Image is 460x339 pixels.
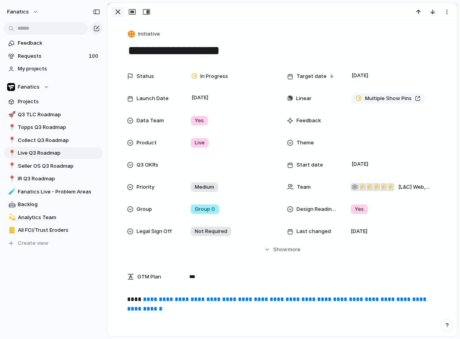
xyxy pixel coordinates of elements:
span: GTM Plan [137,273,161,281]
span: Yes [195,117,204,125]
button: 📒 [7,226,15,234]
div: 🚀 [8,110,14,119]
span: Product [137,139,157,147]
span: fanatics [7,8,29,16]
a: 📍Live Q3 Roadmap [4,147,103,159]
button: 📍 [7,149,15,157]
span: Q3 OKRs [137,161,158,169]
span: Linear [296,95,312,102]
div: ⚡ [365,183,373,191]
div: 📍 [8,174,14,184]
button: 📍 [7,136,15,144]
a: Requests100 [4,50,103,62]
button: Initiative [126,28,162,40]
span: Design Readiness [297,205,338,213]
button: 📍 [7,162,15,170]
span: Team [297,183,311,191]
button: 📍 [7,123,15,131]
span: Projects [18,98,100,106]
div: 📍 [8,123,14,132]
span: Group [137,205,152,213]
span: [DATE] [190,93,211,102]
button: fanatics [4,6,43,18]
span: Theme [297,139,314,147]
button: 💫 [7,214,15,222]
a: 🤖Backlog [4,199,103,210]
a: Projects [4,96,103,108]
a: 📍Seller OS Q3 Roadmap [4,160,103,172]
button: 🚀 [7,111,15,119]
span: Legal Sign Off [137,227,172,235]
div: 🤖 [8,200,14,209]
span: Live [195,139,205,147]
button: Showmore [127,242,437,257]
span: Target date [297,72,327,80]
a: 💫Analytics Team [4,212,103,223]
div: 📒 [8,226,14,235]
div: 📍 [8,149,14,158]
span: My projects [18,65,100,73]
span: Requests [18,52,86,60]
a: 🧪Fanatics Live - Problem Areas [4,186,103,198]
a: 📒All FCI/Trust Eroders [4,224,103,236]
span: [L&C] Web , [L&C] Backend , [L&C] iOS , [L&C] Android , Analytics , Data [398,183,431,191]
span: Show [273,246,287,254]
span: Data Team [137,117,164,125]
div: 📍 [8,161,14,170]
div: ⚡ [386,183,394,191]
span: 100 [89,52,100,60]
a: 📍Topps Q3 Roadmap [4,121,103,133]
a: 📍IR Q3 Roadmap [4,173,103,185]
a: Multiple Show Pins [351,93,425,104]
span: Backlog [18,201,100,208]
span: IR Q3 Roadmap [18,175,100,183]
span: All FCI/Trust Eroders [18,226,100,234]
span: Start date [297,161,323,169]
a: 📍Collect Q3 Roadmap [4,134,103,146]
span: Q3 TLC Roadmap [18,111,100,119]
button: 🤖 [7,201,15,208]
div: ⚡ [379,183,387,191]
span: Feedback [297,117,321,125]
span: Multiple Show Pins [365,95,412,102]
span: Feedback [18,39,100,47]
span: Medium [195,183,214,191]
span: Initiative [138,30,160,38]
span: Not Required [195,227,227,235]
span: Yes [355,205,364,213]
span: Priority [137,183,154,191]
span: Fanatics Live - Problem Areas [18,188,100,196]
span: Live Q3 Roadmap [18,149,100,157]
div: 📍 [8,136,14,145]
div: 🧪 [8,187,14,196]
button: Create view [4,237,103,249]
span: Topps Q3 Roadmap [18,123,100,131]
div: ⚡ [372,183,380,191]
button: 🧪 [7,188,15,196]
a: My projects [4,63,103,75]
span: Create view [18,239,48,247]
span: Status [137,72,154,80]
span: [DATE] [350,71,371,80]
span: more [288,246,300,254]
span: Seller OS Q3 Roadmap [18,162,100,170]
span: Group 0 [195,205,215,213]
span: [DATE] [351,227,367,235]
span: [DATE] [350,159,371,169]
span: In Progress [200,72,228,80]
a: 🚀Q3 TLC Roadmap [4,109,103,121]
div: 💫 [8,213,14,222]
span: Last changed [297,227,331,235]
div: ⚡ [358,183,366,191]
span: Analytics Team [18,214,100,222]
